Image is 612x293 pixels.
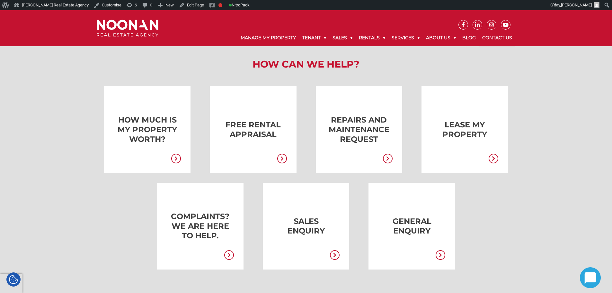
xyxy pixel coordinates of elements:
a: Tenant [299,30,329,46]
div: Cookie Settings [6,272,21,287]
h2: How Can We Help? [92,59,520,70]
a: Contact Us [479,30,515,46]
a: About Us [423,30,459,46]
img: Noonan Real Estate Agency [97,20,158,37]
div: Focus keyphrase not set [218,3,222,7]
a: Manage My Property [237,30,299,46]
a: Sales [329,30,356,46]
span: [PERSON_NAME] [561,3,592,7]
a: Blog [459,30,479,46]
a: Services [388,30,423,46]
a: Rentals [356,30,388,46]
